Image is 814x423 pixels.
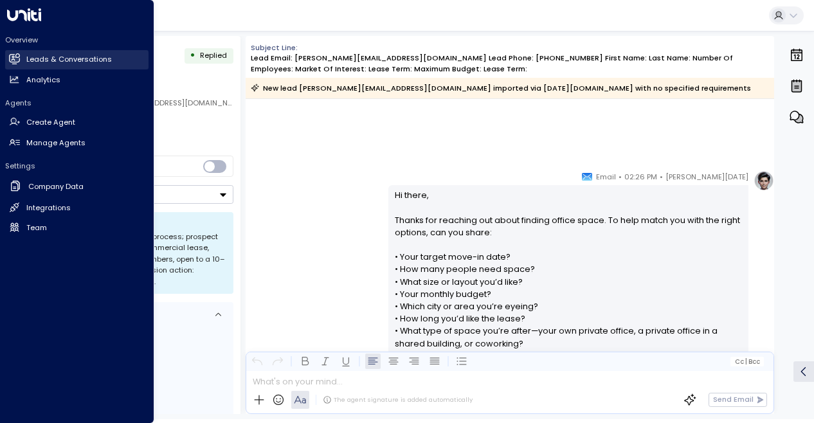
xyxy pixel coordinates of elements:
[251,82,751,94] div: New lead [PERSON_NAME][EMAIL_ADDRESS][DOMAIN_NAME] imported via [DATE][DOMAIN_NAME] with no speci...
[745,358,747,365] span: |
[5,218,149,237] a: Team
[26,54,112,65] h2: Leads & Conversations
[249,354,265,369] button: Undo
[596,170,616,183] span: Email
[665,170,748,183] span: [PERSON_NAME][DATE]
[5,35,149,45] h2: Overview
[5,98,149,108] h2: Agents
[190,46,195,65] div: •
[660,170,663,183] span: •
[270,354,285,369] button: Redo
[251,42,298,53] span: Subject Line:
[26,222,47,233] h2: Team
[251,53,774,75] div: Lead email: [PERSON_NAME][EMAIL_ADDRESS][DOMAIN_NAME] Lead Phone: [PHONE_NUMBER] First Name: Last...
[395,189,743,399] p: Hi there, Thanks for reaching out about finding office space. To help match you with the right op...
[754,170,774,191] img: profile-logo.png
[5,70,149,89] a: Analytics
[26,138,86,148] h2: Manage Agents
[200,50,227,60] span: Replied
[5,198,149,217] a: Integrations
[26,75,60,85] h2: Analytics
[5,161,149,171] h2: Settings
[5,176,149,197] a: Company Data
[624,170,657,183] span: 02:26 PM
[26,203,71,213] h2: Integrations
[28,181,84,192] h2: Company Data
[323,395,473,404] div: The agent signature is added automatically
[26,117,75,128] h2: Create Agent
[735,358,760,365] span: Cc Bcc
[5,50,149,69] a: Leads & Conversations
[619,170,622,183] span: •
[730,357,764,366] button: Cc|Bcc
[5,113,149,132] a: Create Agent
[5,133,149,152] a: Manage Agents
